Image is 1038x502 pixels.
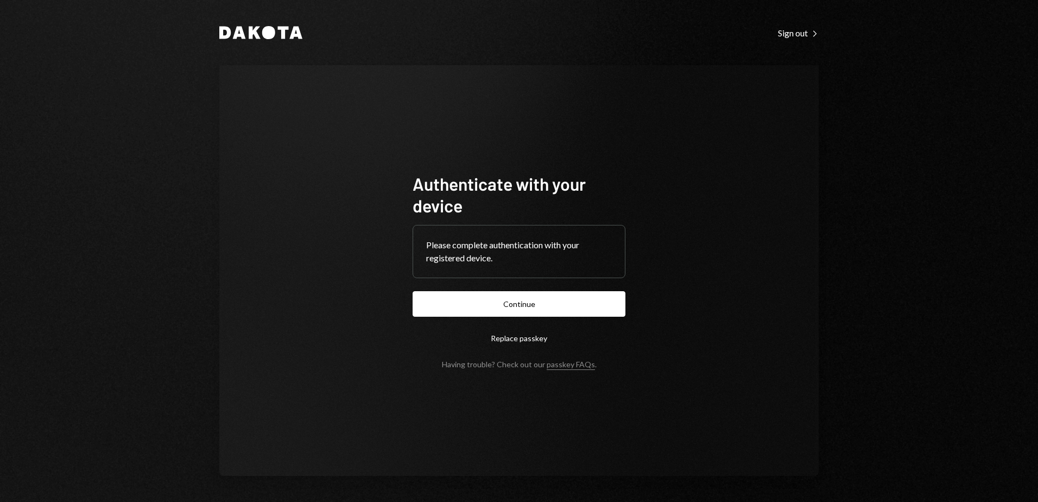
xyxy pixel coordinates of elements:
[426,239,612,265] div: Please complete authentication with your registered device.
[413,325,625,351] button: Replace passkey
[778,27,819,39] a: Sign out
[547,360,595,370] a: passkey FAQs
[413,291,625,317] button: Continue
[413,173,625,216] h1: Authenticate with your device
[778,28,819,39] div: Sign out
[442,360,597,369] div: Having trouble? Check out our .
